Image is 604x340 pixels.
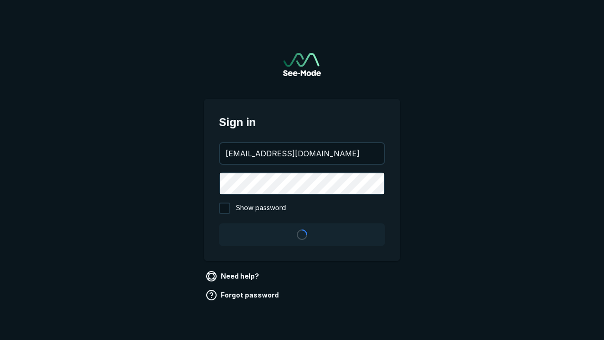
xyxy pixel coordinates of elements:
span: Show password [236,203,286,214]
img: See-Mode Logo [283,53,321,76]
a: Forgot password [204,288,283,303]
a: Go to sign in [283,53,321,76]
input: your@email.com [220,143,384,164]
a: Need help? [204,269,263,284]
span: Sign in [219,114,385,131]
